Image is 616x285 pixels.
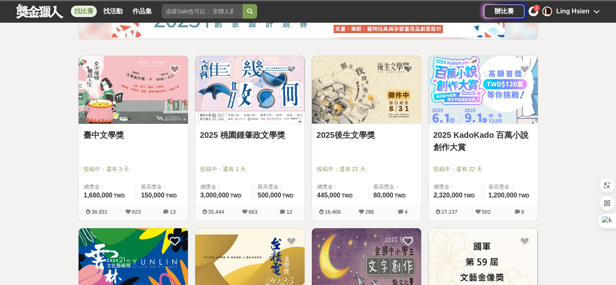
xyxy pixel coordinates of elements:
span: TWD [166,193,177,199]
a: 2025 KadoKado 百萬小說創作大賞 [433,129,533,153]
span: 38,931 [92,209,108,215]
span: TWD [518,193,529,199]
span: 150,000 [141,192,164,199]
span: 445,000 [317,192,341,199]
span: 663 [249,209,258,215]
span: 投稿中：還有 21 天 [317,165,416,174]
div: Ling Hsien [556,6,589,16]
img: Cover Image [195,56,305,124]
span: 286 [365,209,374,215]
span: 總獎金： [434,183,478,191]
img: Cover Image [428,56,538,124]
span: 2,320,000 [434,192,463,199]
input: 這樣Sale也可以： 安聯人壽創意銷售法募集 [162,4,243,19]
a: 作品集 [129,6,155,17]
span: 35,444 [208,209,224,215]
a: 臺中文學獎 [83,129,183,141]
img: Cover Image [312,56,421,124]
span: 最高獎金： [258,183,299,191]
span: 總獎金： [84,183,131,191]
span: 3,000,000 [200,192,229,199]
span: 623 [132,209,141,215]
span: 8 [521,209,524,215]
span: 最高獎金： [488,183,533,191]
span: 12 [286,209,292,215]
span: TWD [230,193,241,199]
span: 4 [405,209,407,215]
span: 2 [535,6,538,10]
span: 13 [170,209,175,215]
span: 16,468 [325,209,341,215]
span: TWD [282,193,293,199]
span: 投稿中：還有 1 天 [200,165,300,174]
span: 最高獎金： [141,183,183,191]
a: 找比賽 [71,6,97,17]
span: TWD [341,193,352,199]
a: 找活動 [100,6,126,17]
span: 500,000 [258,192,281,199]
span: TWD [114,193,125,199]
span: 最高獎金： [373,183,416,191]
span: 投稿中：還有 3 天 [83,165,183,174]
a: 辦比賽 [484,4,524,18]
span: 總獎金： [200,183,248,191]
span: 1,680,000 [84,192,113,199]
span: TWD [464,193,475,199]
div: L [542,6,552,16]
span: 502 [482,209,491,215]
span: 1,200,000 [488,192,517,199]
span: 27,137 [441,209,458,215]
img: Cover Image [79,56,188,124]
span: 總獎金： [317,183,363,191]
a: 2025 桃園鍾肇政文學獎 [200,129,300,141]
span: TWD [394,193,405,199]
span: 80,000 [373,192,393,199]
span: 投稿中：還有 22 天 [433,165,533,174]
a: 2025後生文學獎 [317,129,416,141]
